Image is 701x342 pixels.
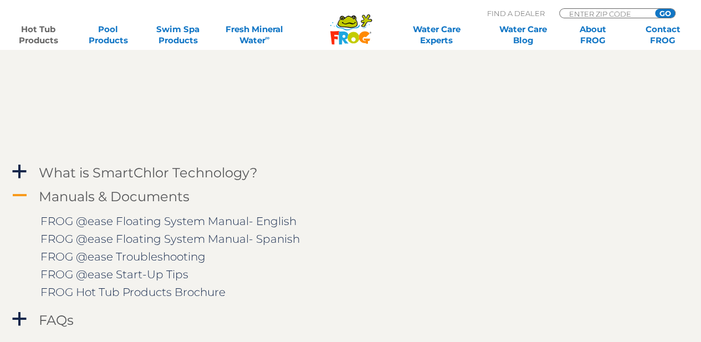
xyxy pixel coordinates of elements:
[10,310,692,330] a: a FAQs
[151,24,205,46] a: Swim SpaProducts
[568,9,643,18] input: Zip Code Form
[655,9,675,18] input: GO
[40,250,206,263] a: FROG @ease Troubleshooting
[11,164,28,180] span: a
[39,189,190,204] h4: Manuals & Documents
[39,313,74,328] h4: FAQs
[40,285,226,299] a: FROG Hot Tub Products Brochure
[40,215,296,228] a: FROG @ease Floating System Manual- English
[81,24,135,46] a: PoolProducts
[265,34,270,42] sup: ∞
[40,232,300,246] a: FROG @ease Floating System Manual- Spanish
[392,24,480,46] a: Water CareExperts
[11,187,28,204] span: A
[221,24,289,46] a: Fresh MineralWater∞
[10,162,692,183] a: a What is SmartChlor Technology?
[11,24,65,46] a: Hot TubProducts
[11,311,28,328] span: a
[39,165,258,180] h4: What is SmartChlor Technology?
[40,268,188,281] a: FROG @ease Start-Up Tips
[487,8,545,18] p: Find A Dealer
[566,24,620,46] a: AboutFROG
[636,24,690,46] a: ContactFROG
[496,24,550,46] a: Water CareBlog
[10,186,692,207] a: A Manuals & Documents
